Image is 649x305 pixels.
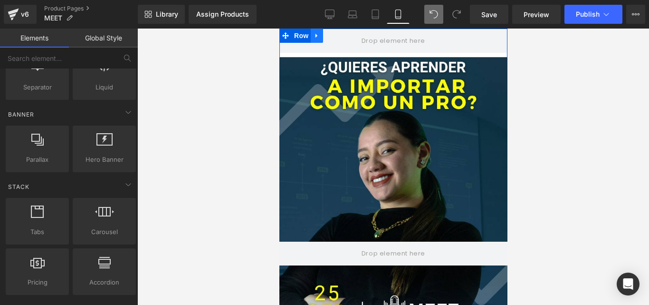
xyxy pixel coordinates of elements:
[44,5,138,12] a: Product Pages
[69,29,138,48] a: Global Style
[617,273,639,295] div: Open Intercom Messenger
[156,10,178,19] span: Library
[19,8,31,20] div: v6
[9,227,66,237] span: Tabs
[424,5,443,24] button: Undo
[341,5,364,24] a: Laptop
[564,5,622,24] button: Publish
[76,277,133,287] span: Accordion
[512,5,561,24] a: Preview
[9,82,66,92] span: Separator
[76,155,133,165] span: Hero Banner
[576,10,600,18] span: Publish
[387,5,410,24] a: Mobile
[318,5,341,24] a: Desktop
[447,5,466,24] button: Redo
[7,110,35,119] span: Banner
[196,10,249,18] div: Assign Products
[524,10,549,20] span: Preview
[626,5,645,24] button: More
[76,227,133,237] span: Carousel
[7,182,30,191] span: Stack
[4,5,37,24] a: v6
[364,5,387,24] a: Tablet
[44,14,62,22] span: MEET
[76,82,133,92] span: Liquid
[138,5,185,24] a: New Library
[9,155,66,165] span: Parallax
[481,10,497,20] span: Save
[9,277,66,287] span: Pricing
